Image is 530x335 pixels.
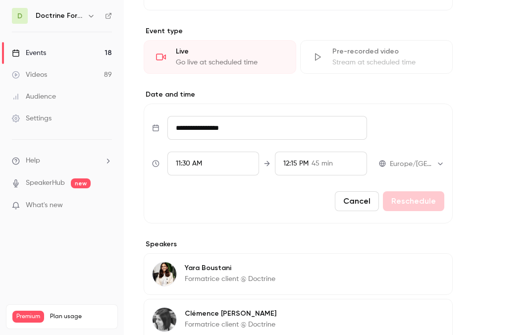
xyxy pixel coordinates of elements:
[332,47,440,56] div: Pre-recorded video
[12,92,56,102] div: Audience
[332,57,440,67] div: Stream at scheduled time
[12,113,52,123] div: Settings
[26,200,63,211] span: What's new
[335,191,379,211] button: Cancel
[144,26,453,36] p: Event type
[167,152,260,175] div: From
[176,57,284,67] div: Go live at scheduled time
[12,311,44,323] span: Premium
[185,309,276,319] p: Clémence [PERSON_NAME]
[50,313,111,321] span: Plan usage
[300,40,453,74] div: Pre-recorded videoStream at scheduled time
[36,11,83,21] h6: Doctrine Formation Avocats
[185,274,275,284] p: Formatrice client @ Doctrine
[390,159,444,169] div: Europe/[GEOGRAPHIC_DATA]
[12,70,47,80] div: Videos
[12,156,112,166] li: help-dropdown-opener
[100,201,112,210] iframe: Noticeable Trigger
[185,320,276,330] p: Formatrice client @ Doctrine
[26,156,40,166] span: Help
[185,263,275,273] p: Yara Boustani
[144,239,453,249] label: Speakers
[71,178,91,188] span: new
[153,308,176,332] img: Clémence Hejl
[12,48,46,58] div: Events
[144,40,296,74] div: LiveGo live at scheduled time
[312,159,333,169] span: 45 min
[153,262,176,286] img: Yara Boustani
[144,253,453,295] div: Yara BoustaniYara BoustaniFormatrice client @ Doctrine
[275,152,367,175] div: To
[167,116,367,140] input: Tue, Feb 17, 2026
[283,160,309,167] span: 12:15 PM
[144,90,453,100] label: Date and time
[26,178,65,188] a: SpeakerHub
[176,160,202,167] span: 11:30 AM
[17,11,22,21] span: D
[176,47,284,56] div: Live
